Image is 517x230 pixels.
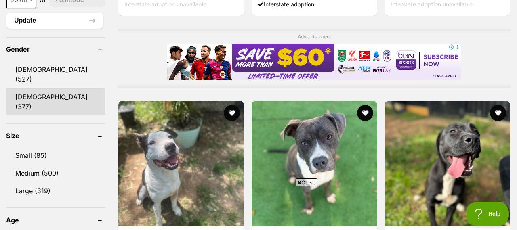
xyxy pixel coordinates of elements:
iframe: Help Scout Beacon - Open [467,202,509,226]
header: Age [6,216,105,224]
span: Close [296,178,317,186]
header: Size [6,132,105,139]
iframe: Advertisement [111,190,406,226]
a: Medium (500) [6,165,105,182]
button: favourite [490,105,506,121]
a: [DEMOGRAPHIC_DATA] (527) [6,61,105,88]
iframe: Advertisement [167,44,461,80]
div: Advertisement [118,29,511,88]
header: Gender [6,46,105,53]
span: Interstate adoption unavailable [391,1,473,8]
img: Sue - American Staffordshire Terrier Dog [252,101,377,226]
button: favourite [357,105,373,121]
img: Tammy - Staffordshire Bull Terrier Dog [385,101,510,226]
span: Interstate adoption unavailable [124,1,206,8]
button: favourite [224,105,240,121]
button: Update [6,13,103,29]
a: [DEMOGRAPHIC_DATA] (377) [6,88,105,115]
a: Small (85) [6,147,105,164]
img: Ken - American Staffordshire Terrier Dog [118,101,244,226]
a: Large (319) [6,182,105,199]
